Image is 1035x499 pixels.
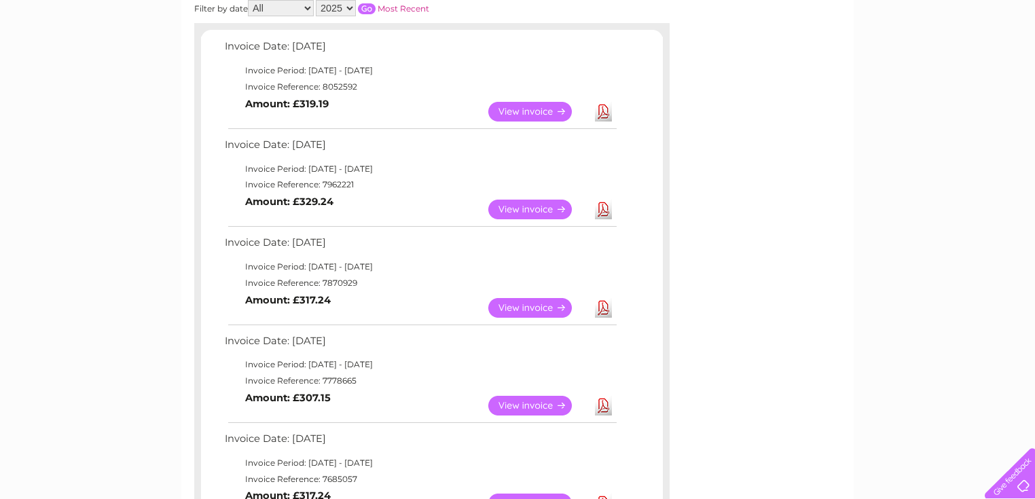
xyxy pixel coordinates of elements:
[796,58,822,68] a: Water
[221,430,619,455] td: Invoice Date: [DATE]
[221,161,619,177] td: Invoice Period: [DATE] - [DATE]
[917,58,937,68] a: Blog
[221,177,619,193] td: Invoice Reference: 7962221
[488,396,588,415] a: View
[945,58,978,68] a: Contact
[221,234,619,259] td: Invoice Date: [DATE]
[245,294,331,306] b: Amount: £317.24
[221,332,619,357] td: Invoice Date: [DATE]
[221,356,619,373] td: Invoice Period: [DATE] - [DATE]
[868,58,909,68] a: Telecoms
[990,58,1022,68] a: Log out
[595,102,612,122] a: Download
[221,455,619,471] td: Invoice Period: [DATE] - [DATE]
[378,3,429,14] a: Most Recent
[221,259,619,275] td: Invoice Period: [DATE] - [DATE]
[221,136,619,161] td: Invoice Date: [DATE]
[488,298,588,318] a: View
[221,79,619,95] td: Invoice Reference: 8052592
[595,396,612,415] a: Download
[488,200,588,219] a: View
[36,35,105,77] img: logo.png
[245,196,333,208] b: Amount: £329.24
[198,7,839,66] div: Clear Business is a trading name of Verastar Limited (registered in [GEOGRAPHIC_DATA] No. 3667643...
[595,298,612,318] a: Download
[221,62,619,79] td: Invoice Period: [DATE] - [DATE]
[221,471,619,487] td: Invoice Reference: 7685057
[779,7,873,24] a: 0333 014 3131
[221,275,619,291] td: Invoice Reference: 7870929
[245,392,331,404] b: Amount: £307.15
[221,37,619,62] td: Invoice Date: [DATE]
[830,58,860,68] a: Energy
[595,200,612,219] a: Download
[488,102,588,122] a: View
[245,98,329,110] b: Amount: £319.19
[221,373,619,389] td: Invoice Reference: 7778665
